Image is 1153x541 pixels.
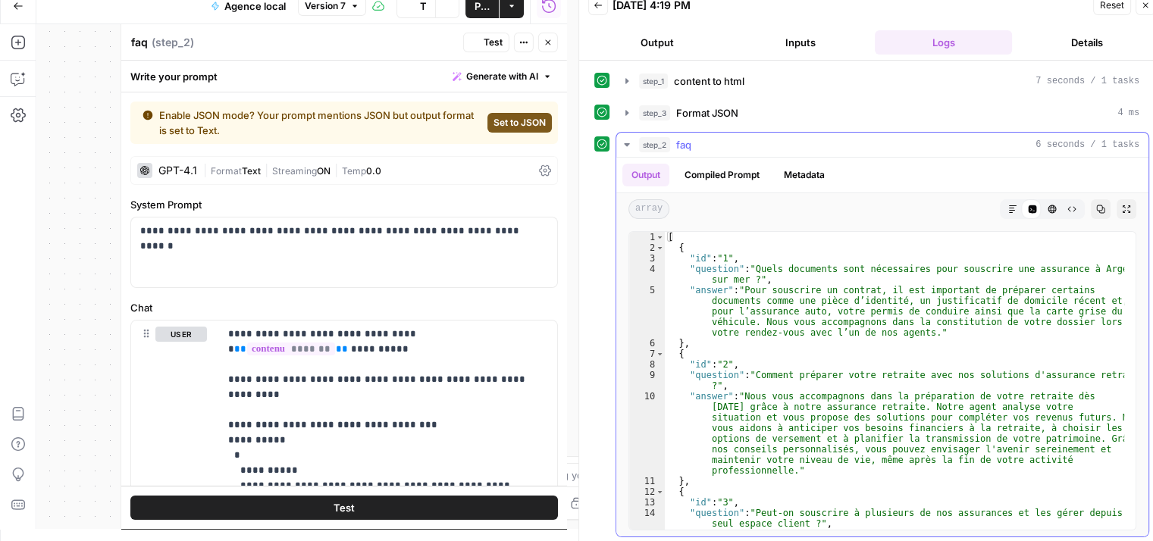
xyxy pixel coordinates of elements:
[130,197,558,212] label: System Prompt
[463,33,509,52] button: Test
[616,133,1148,157] button: 6 seconds / 1 tasks
[152,35,194,50] span: ( step_2 )
[1117,106,1139,120] span: 4 ms
[639,73,668,89] span: step_1
[272,165,317,177] span: Streaming
[628,199,669,219] span: array
[366,165,381,177] span: 0.0
[656,242,664,253] span: Toggle code folding, rows 2 through 6
[675,164,769,186] button: Compiled Prompt
[130,496,558,520] button: Test
[629,338,665,349] div: 6
[203,162,211,177] span: |
[676,105,738,120] span: Format JSON
[629,486,665,497] div: 12
[875,30,1012,55] button: Logs
[674,73,744,89] span: content to html
[639,105,670,120] span: step_3
[616,69,1148,93] button: 7 seconds / 1 tasks
[656,232,664,242] span: Toggle code folding, rows 1 through 27
[616,101,1148,125] button: 4 ms
[334,500,355,515] span: Test
[629,253,665,264] div: 3
[211,165,242,177] span: Format
[629,497,665,508] div: 13
[143,108,481,138] div: Enable JSON mode? Your prompt mentions JSON but output format is set to Text.
[629,476,665,486] div: 11
[155,327,207,342] button: user
[656,349,664,359] span: Toggle code folding, rows 7 through 11
[629,264,665,285] div: 4
[331,162,342,177] span: |
[261,162,272,177] span: |
[732,30,869,55] button: Inputs
[629,232,665,242] div: 1
[121,61,567,92] div: Write your prompt
[131,35,148,50] textarea: faq
[775,164,834,186] button: Metadata
[317,165,331,177] span: ON
[629,370,665,391] div: 9
[629,508,665,529] div: 14
[629,285,665,338] div: 5
[487,113,552,133] button: Set to JSON
[493,116,546,130] span: Set to JSON
[622,164,669,186] button: Output
[1036,74,1139,88] span: 7 seconds / 1 tasks
[639,137,670,152] span: step_2
[1036,138,1139,152] span: 6 seconds / 1 tasks
[242,165,261,177] span: Text
[446,67,558,86] button: Generate with AI
[484,36,503,49] span: Test
[588,30,725,55] button: Output
[158,165,197,176] div: GPT-4.1
[130,300,558,315] label: Chat
[616,158,1148,536] div: 6 seconds / 1 tasks
[466,70,538,83] span: Generate with AI
[629,242,665,253] div: 2
[342,165,366,177] span: Temp
[656,486,664,497] span: Toggle code folding, rows 12 through 16
[676,137,691,152] span: faq
[629,349,665,359] div: 7
[629,391,665,476] div: 10
[629,359,665,370] div: 8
